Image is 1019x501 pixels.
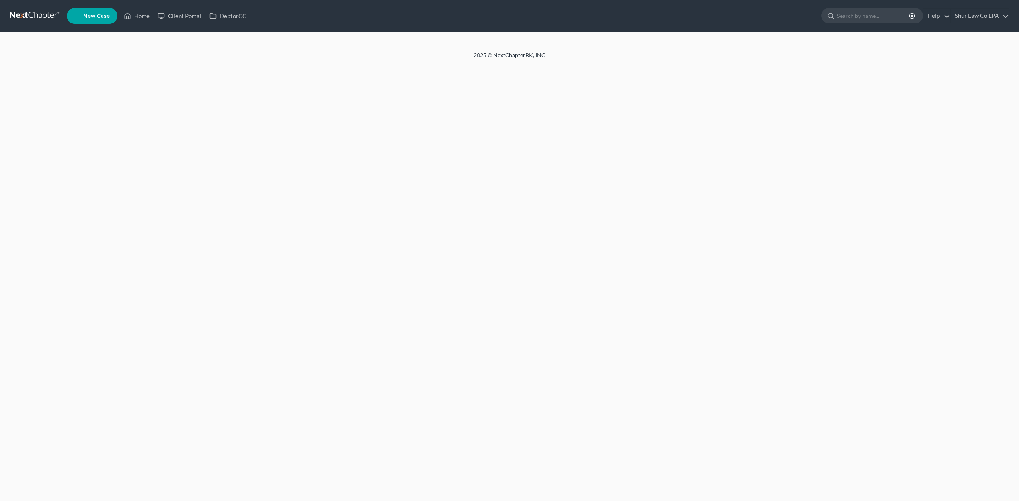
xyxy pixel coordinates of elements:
[120,9,154,23] a: Home
[951,9,1009,23] a: Shur Law Co LPA
[283,51,736,66] div: 2025 © NextChapterBK, INC
[923,9,950,23] a: Help
[154,9,205,23] a: Client Portal
[205,9,250,23] a: DebtorCC
[837,8,910,23] input: Search by name...
[83,13,110,19] span: New Case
